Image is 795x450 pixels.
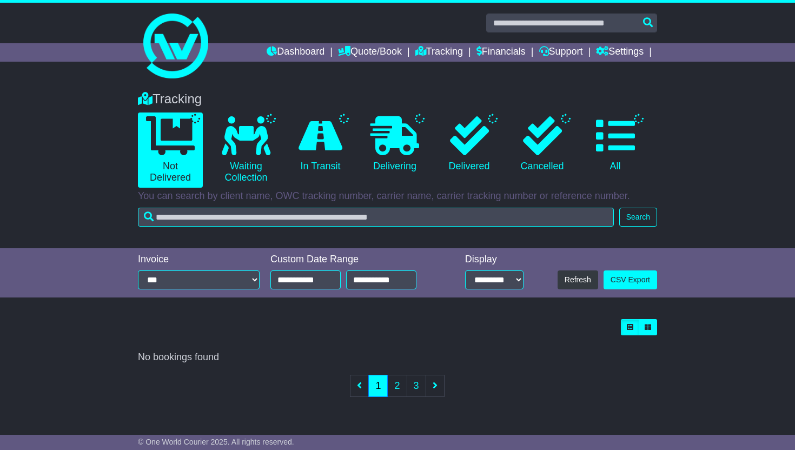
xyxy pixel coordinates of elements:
[596,43,644,62] a: Settings
[138,352,657,363] div: No bookings found
[604,270,657,289] a: CSV Export
[539,43,583,62] a: Support
[138,438,294,446] span: © One World Courier 2025. All rights reserved.
[558,270,598,289] button: Refresh
[214,112,279,188] a: Waiting Collection
[415,43,463,62] a: Tracking
[438,112,500,176] a: Delivered
[338,43,402,62] a: Quote/Book
[619,208,657,227] button: Search
[138,254,260,266] div: Invoice
[138,190,657,202] p: You can search by client name, OWC tracking number, carrier name, carrier tracking number or refe...
[132,91,662,107] div: Tracking
[407,375,426,397] a: 3
[387,375,407,397] a: 2
[584,112,646,176] a: All
[289,112,352,176] a: In Transit
[368,375,388,397] a: 1
[270,254,436,266] div: Custom Date Range
[138,112,203,188] a: Not Delivered
[267,43,324,62] a: Dashboard
[511,112,573,176] a: Cancelled
[476,43,526,62] a: Financials
[465,254,524,266] div: Display
[362,112,427,176] a: Delivering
